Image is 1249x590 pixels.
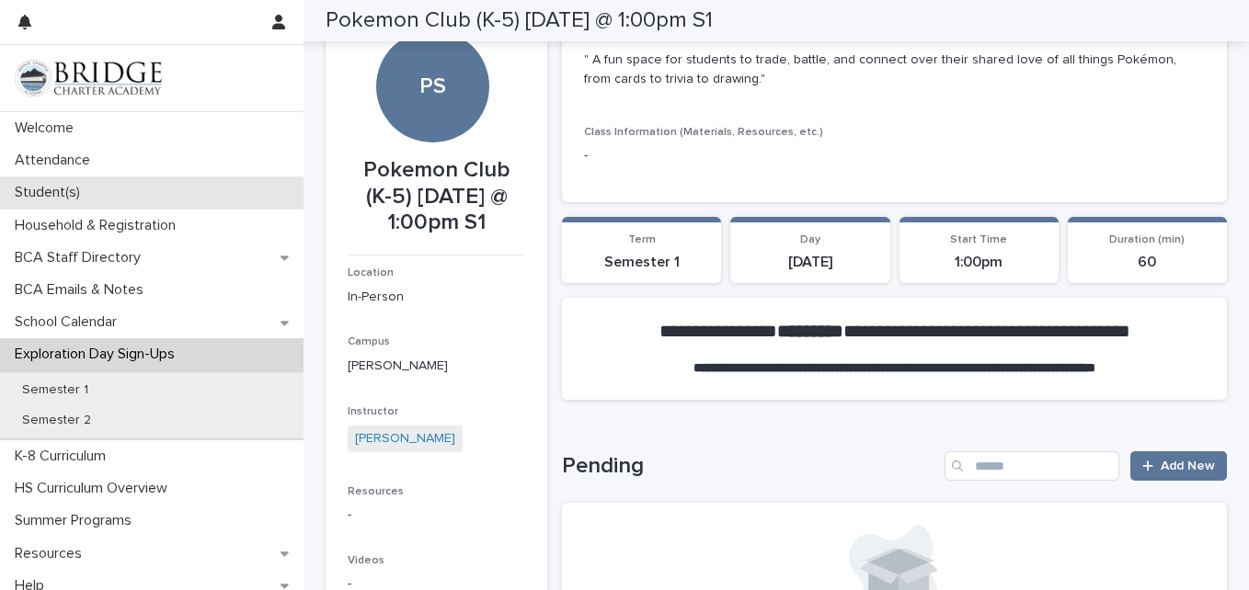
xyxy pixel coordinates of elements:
[7,346,189,363] p: Exploration Day Sign-Ups
[584,127,823,138] span: Class Information (Materials, Resources, etc.)
[741,254,878,271] p: [DATE]
[1109,234,1185,245] span: Duration (min)
[584,51,1205,89] p: " A fun space for students to trade, battle, and connect over their shared love of all things Pok...
[355,429,455,448] a: [PERSON_NAME]
[950,234,1007,245] span: Start Time
[7,184,95,201] p: Student(s)
[348,336,390,347] span: Campus
[7,382,103,398] p: Semester 1
[1130,451,1227,481] a: Add New
[348,505,525,525] p: -
[573,254,710,271] p: Semester 1
[7,281,158,299] p: BCA Emails & Notes
[348,406,398,417] span: Instructor
[7,512,146,529] p: Summer Programs
[562,453,937,480] h1: Pending
[7,313,132,331] p: School Calendar
[7,249,155,267] p: BCA Staff Directory
[348,555,384,566] span: Videos
[348,267,394,278] span: Location
[800,234,820,245] span: Day
[945,451,1119,481] input: Search
[348,486,404,497] span: Resources
[326,7,713,34] h2: Pokemon Club (K-5) [DATE] @ 1:00pm S1
[348,157,525,236] p: Pokemon Club (K-5) [DATE] @ 1:00pm S1
[348,357,525,376] p: [PERSON_NAME]
[584,31,645,42] span: Description
[628,234,656,245] span: Term
[15,60,162,96] img: V1C1m3IdTEidaUdm9Hs0
[7,480,182,497] p: HS Curriculum Overview
[7,152,105,169] p: Attendance
[7,413,106,428] p: Semester 2
[584,146,1205,165] p: -
[7,217,190,234] p: Household & Registration
[7,545,97,562] p: Resources
[1161,460,1215,472] span: Add New
[1079,254,1216,271] p: 60
[7,119,88,137] p: Welcome
[911,254,1048,271] p: 1:00pm
[7,448,120,465] p: K-8 Curriculum
[348,288,525,307] p: In-Person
